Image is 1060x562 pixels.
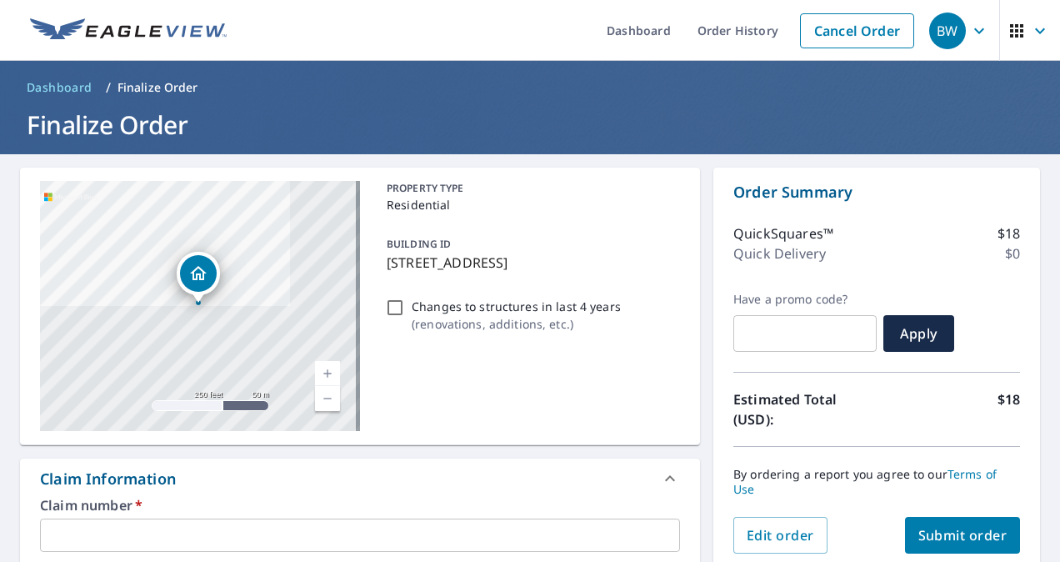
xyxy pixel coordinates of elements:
p: Estimated Total (USD): [733,389,877,429]
label: Have a promo code? [733,292,877,307]
a: Dashboard [20,74,99,101]
p: ( renovations, additions, etc. ) [412,315,621,333]
p: PROPERTY TYPE [387,181,673,196]
p: $18 [997,223,1020,243]
span: Apply [897,324,941,343]
button: Edit order [733,517,827,554]
button: Submit order [905,517,1021,554]
p: Quick Delivery [733,243,826,263]
a: Cancel Order [800,13,914,48]
p: $18 [997,389,1020,429]
p: Changes to structures in last 4 years [412,298,621,315]
p: Finalize Order [117,79,198,96]
a: Terms of Use [733,466,997,497]
p: [STREET_ADDRESS] [387,253,673,273]
p: By ordering a report you agree to our [733,467,1020,497]
div: Claim Information [40,468,176,490]
a: Current Level 17, Zoom Out [315,386,340,411]
div: BW [929,13,966,49]
img: EV Logo [30,18,227,43]
label: Claim number [40,499,680,512]
p: Residential [387,196,673,213]
h1: Finalize Order [20,108,1040,142]
li: / [106,78,111,98]
span: Edit order [747,526,814,544]
nav: breadcrumb [20,74,1040,101]
button: Apply [883,315,954,352]
div: Claim Information [20,459,700,499]
span: Dashboard [27,79,92,96]
p: BUILDING ID [387,237,451,251]
span: Submit order [918,526,1007,544]
a: Current Level 17, Zoom In [315,361,340,386]
div: Dropped pin, building 1, Residential property, 2016 Indian Ridge Dr Piqua, OH 45356 [177,252,220,304]
p: Order Summary [733,181,1020,203]
p: $0 [1005,243,1020,263]
p: QuickSquares™ [733,223,833,243]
